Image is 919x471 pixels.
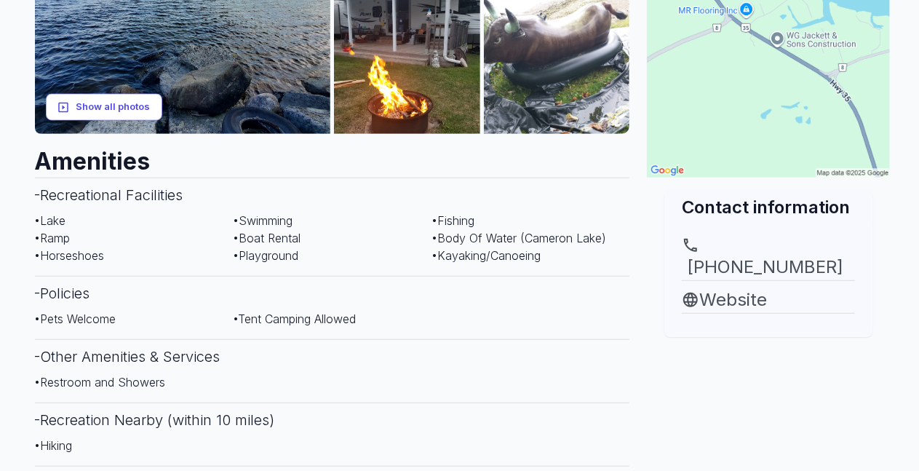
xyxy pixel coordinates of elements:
[431,248,541,263] span: • Kayaking/Canoeing
[35,213,66,228] span: • Lake
[35,248,105,263] span: • Horseshoes
[35,339,630,373] h3: - Other Amenities & Services
[35,312,116,326] span: • Pets Welcome
[431,213,474,228] span: • Fishing
[233,213,293,228] span: • Swimming
[46,94,162,121] button: Show all photos
[233,312,356,326] span: • Tent Camping Allowed
[35,134,630,178] h2: Amenities
[35,178,630,212] h3: - Recreational Facilities
[682,195,855,219] h2: Contact information
[233,231,301,245] span: • Boat Rental
[35,276,630,310] h3: - Policies
[233,248,298,263] span: • Playground
[35,438,73,453] span: • Hiking
[682,287,855,313] a: Website
[35,403,630,437] h3: - Recreation Nearby (within 10 miles)
[35,231,71,245] span: • Ramp
[35,375,166,389] span: • Restroom and Showers
[431,231,606,245] span: • Body Of Water (Cameron Lake)
[682,237,855,280] a: [PHONE_NUMBER]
